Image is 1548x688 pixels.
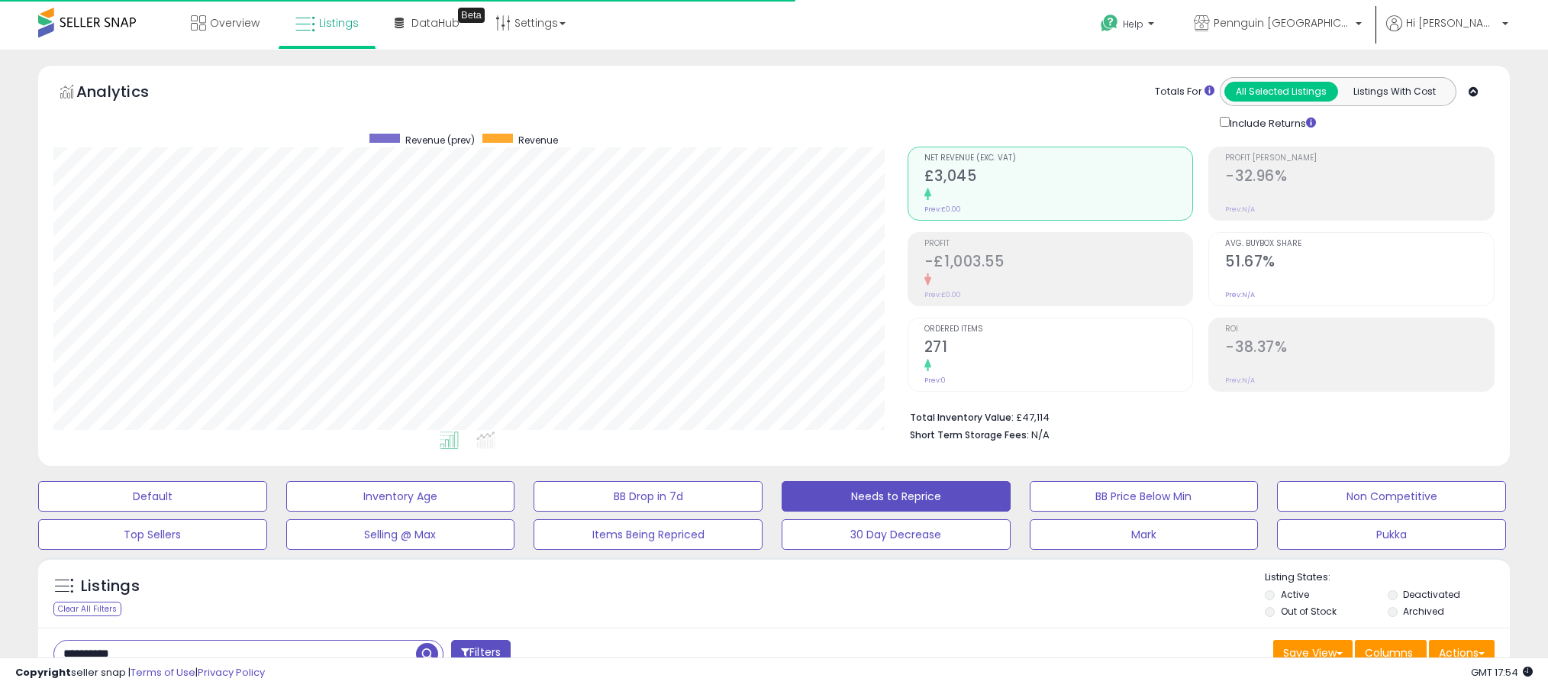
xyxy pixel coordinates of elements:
[76,81,179,106] h5: Analytics
[924,154,1193,163] span: Net Revenue (Exc. VAT)
[1225,205,1255,214] small: Prev: N/A
[411,15,460,31] span: DataHub
[451,640,511,667] button: Filters
[924,325,1193,334] span: Ordered Items
[924,376,946,385] small: Prev: 0
[924,253,1193,273] h2: -£1,003.55
[1030,519,1259,550] button: Mark
[1281,605,1337,618] label: Out of Stock
[210,15,260,31] span: Overview
[1471,665,1533,680] span: 2025-10-6 17:54 GMT
[319,15,359,31] span: Listings
[1088,2,1169,50] a: Help
[1403,605,1444,618] label: Archived
[1337,82,1451,102] button: Listings With Cost
[1224,82,1338,102] button: All Selected Listings
[1225,154,1494,163] span: Profit [PERSON_NAME]
[1225,376,1255,385] small: Prev: N/A
[1155,85,1214,99] div: Totals For
[534,519,763,550] button: Items Being Repriced
[910,428,1029,441] b: Short Term Storage Fees:
[81,576,140,597] h5: Listings
[53,602,121,616] div: Clear All Filters
[405,134,475,147] span: Revenue (prev)
[131,665,195,680] a: Terms of Use
[1208,114,1334,131] div: Include Returns
[1100,14,1119,33] i: Get Help
[910,411,1014,424] b: Total Inventory Value:
[924,167,1193,188] h2: £3,045
[924,205,961,214] small: Prev: £0.00
[1225,325,1494,334] span: ROI
[782,519,1011,550] button: 30 Day Decrease
[1386,15,1508,50] a: Hi [PERSON_NAME]
[38,519,267,550] button: Top Sellers
[518,134,558,147] span: Revenue
[1277,481,1506,512] button: Non Competitive
[924,338,1193,359] h2: 271
[198,665,265,680] a: Privacy Policy
[1403,588,1460,601] label: Deactivated
[1429,640,1495,666] button: Actions
[1123,18,1143,31] span: Help
[1281,588,1309,601] label: Active
[910,407,1483,425] li: £47,114
[1365,645,1413,661] span: Columns
[38,481,267,512] button: Default
[1225,240,1494,248] span: Avg. Buybox Share
[286,519,515,550] button: Selling @ Max
[15,666,265,680] div: seller snap | |
[458,8,485,23] div: Tooltip anchor
[1355,640,1427,666] button: Columns
[286,481,515,512] button: Inventory Age
[1277,519,1506,550] button: Pukka
[1225,290,1255,299] small: Prev: N/A
[1031,428,1050,442] span: N/A
[1225,167,1494,188] h2: -32.96%
[1030,481,1259,512] button: BB Price Below Min
[782,481,1011,512] button: Needs to Reprice
[1225,338,1494,359] h2: -38.37%
[1225,253,1494,273] h2: 51.67%
[1265,570,1509,585] p: Listing States:
[924,240,1193,248] span: Profit
[15,665,71,680] strong: Copyright
[924,290,961,299] small: Prev: £0.00
[534,481,763,512] button: BB Drop in 7d
[1214,15,1351,31] span: Pennguin [GEOGRAPHIC_DATA]
[1273,640,1353,666] button: Save View
[1406,15,1498,31] span: Hi [PERSON_NAME]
